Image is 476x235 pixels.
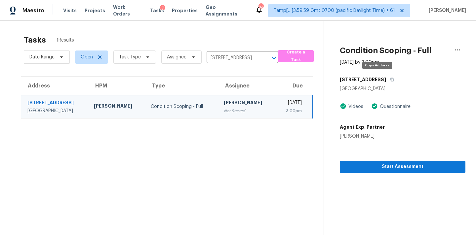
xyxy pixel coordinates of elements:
span: Geo Assignments [206,4,247,17]
span: Task Type [119,54,141,60]
span: Work Orders [113,4,142,17]
th: Address [21,77,89,95]
img: Artifact Present Icon [340,103,346,110]
span: Tamp[…]3:59:59 Gmt 0700 (pacific Daylight Time) + 61 [274,7,395,14]
span: Tasks [150,8,164,13]
div: Questionnaire [378,103,411,110]
span: Date Range [29,54,55,60]
th: Assignee [218,77,275,95]
h5: Agent Exp. Partner [340,124,385,130]
span: Start Assessment [345,163,460,171]
span: Open [81,54,93,60]
div: [GEOGRAPHIC_DATA] [27,108,83,114]
button: Start Assessment [340,161,465,173]
h2: Tasks [24,37,46,43]
div: 7 [160,5,165,12]
div: Condition Scoping - Full [151,103,213,110]
span: Properties [172,7,198,14]
th: Due [275,77,312,95]
span: Assignee [167,54,186,60]
div: 843 [258,4,263,11]
div: [STREET_ADDRESS] [27,99,83,108]
span: Visits [63,7,77,14]
input: Search by address [207,53,259,63]
div: [DATE] by 3:00pm [340,59,379,66]
span: Maestro [22,7,44,14]
div: [PERSON_NAME] [94,103,140,111]
div: [PERSON_NAME] [340,133,385,140]
button: Open [269,53,279,63]
div: Videos [346,103,363,110]
h2: Condition Scoping - Full [340,47,431,54]
span: Projects [85,7,105,14]
div: [PERSON_NAME] [224,99,270,108]
th: HPM [89,77,145,95]
h5: [STREET_ADDRESS] [340,76,386,83]
img: Artifact Present Icon [371,103,378,110]
div: [DATE] [281,99,302,108]
button: Create a Task [278,50,314,62]
div: Not Started [224,108,270,114]
span: 1 Results [57,37,74,44]
div: 3:00pm [281,108,302,114]
th: Type [145,77,218,95]
span: [PERSON_NAME] [426,7,466,14]
span: Create a Task [281,49,310,64]
div: [GEOGRAPHIC_DATA] [340,85,465,92]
